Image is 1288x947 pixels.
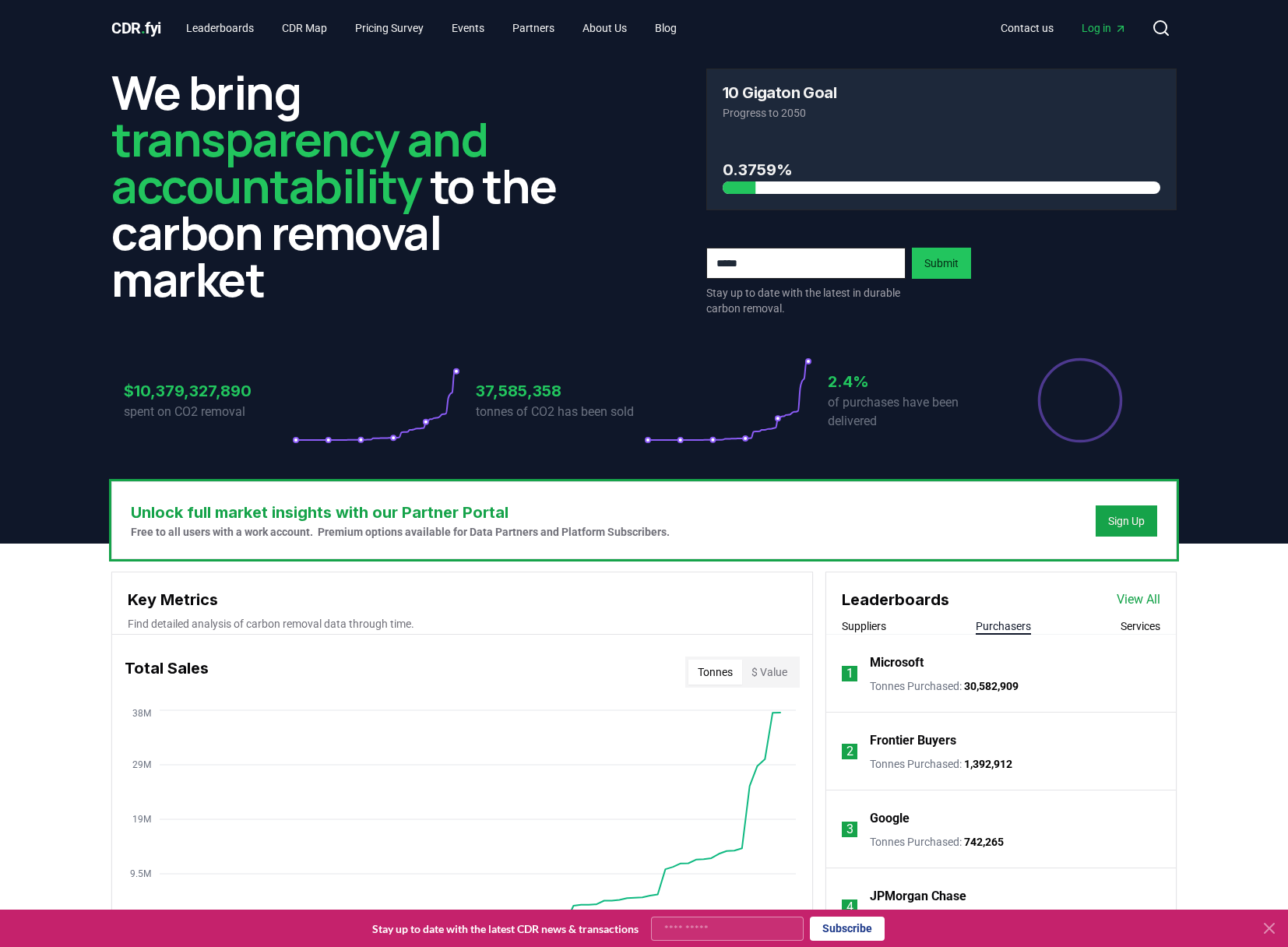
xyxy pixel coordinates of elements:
[1096,505,1157,537] button: Sign Up
[870,887,966,906] a: JPMorgan Chase
[124,403,292,421] p: spent on CO2 removal
[132,814,151,825] tspan: 19M
[476,403,644,421] p: tonnes of CO2 has been sold
[111,17,161,39] a: CDR.fyi
[1082,20,1127,36] span: Log in
[1069,14,1139,42] a: Log in
[1108,513,1145,529] a: Sign Up
[964,758,1012,770] span: 1,392,912
[128,588,797,611] h3: Key Metrics
[846,742,853,761] p: 2
[846,664,853,683] p: 1
[439,14,497,42] a: Events
[141,19,146,37] span: .
[174,14,689,42] nav: Main
[988,14,1066,42] a: Contact us
[870,731,956,750] a: Frontier Buyers
[988,14,1139,42] nav: Main
[842,618,886,634] button: Suppliers
[132,759,151,770] tspan: 29M
[688,660,742,685] button: Tonnes
[846,898,853,917] p: 4
[846,820,853,839] p: 3
[1036,357,1124,444] div: Percentage of sales delivered
[828,370,996,393] h3: 2.4%
[500,14,567,42] a: Partners
[642,14,689,42] a: Blog
[723,85,836,100] h3: 10 Gigaton Goal
[1121,618,1160,634] button: Services
[870,756,1012,772] p: Tonnes Purchased :
[476,379,644,403] h3: 37,585,358
[111,19,161,37] span: CDR fyi
[128,616,797,632] p: Find detailed analysis of carbon removal data through time.
[570,14,639,42] a: About Us
[125,657,209,688] h3: Total Sales
[111,107,487,217] span: transparency and accountability
[976,618,1031,634] button: Purchasers
[130,868,151,879] tspan: 9.5M
[964,836,1004,848] span: 742,265
[131,524,670,540] p: Free to all users with a work account. Premium options available for Data Partners and Platform S...
[111,69,582,302] h2: We bring to the carbon removal market
[1117,590,1160,609] a: View All
[912,248,971,279] button: Submit
[269,14,340,42] a: CDR Map
[132,708,151,719] tspan: 38M
[131,501,670,524] h3: Unlock full market insights with our Partner Portal
[706,285,906,316] p: Stay up to date with the latest in durable carbon removal.
[870,809,910,828] a: Google
[124,379,292,403] h3: $10,379,327,890
[742,660,797,685] button: $ Value
[870,653,924,672] a: Microsoft
[723,158,1160,181] h3: 0.3759%
[870,834,1004,850] p: Tonnes Purchased :
[343,14,436,42] a: Pricing Survey
[870,678,1019,694] p: Tonnes Purchased :
[174,14,266,42] a: Leaderboards
[723,105,1160,121] p: Progress to 2050
[828,393,996,431] p: of purchases have been delivered
[842,588,949,611] h3: Leaderboards
[964,680,1019,692] span: 30,582,909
